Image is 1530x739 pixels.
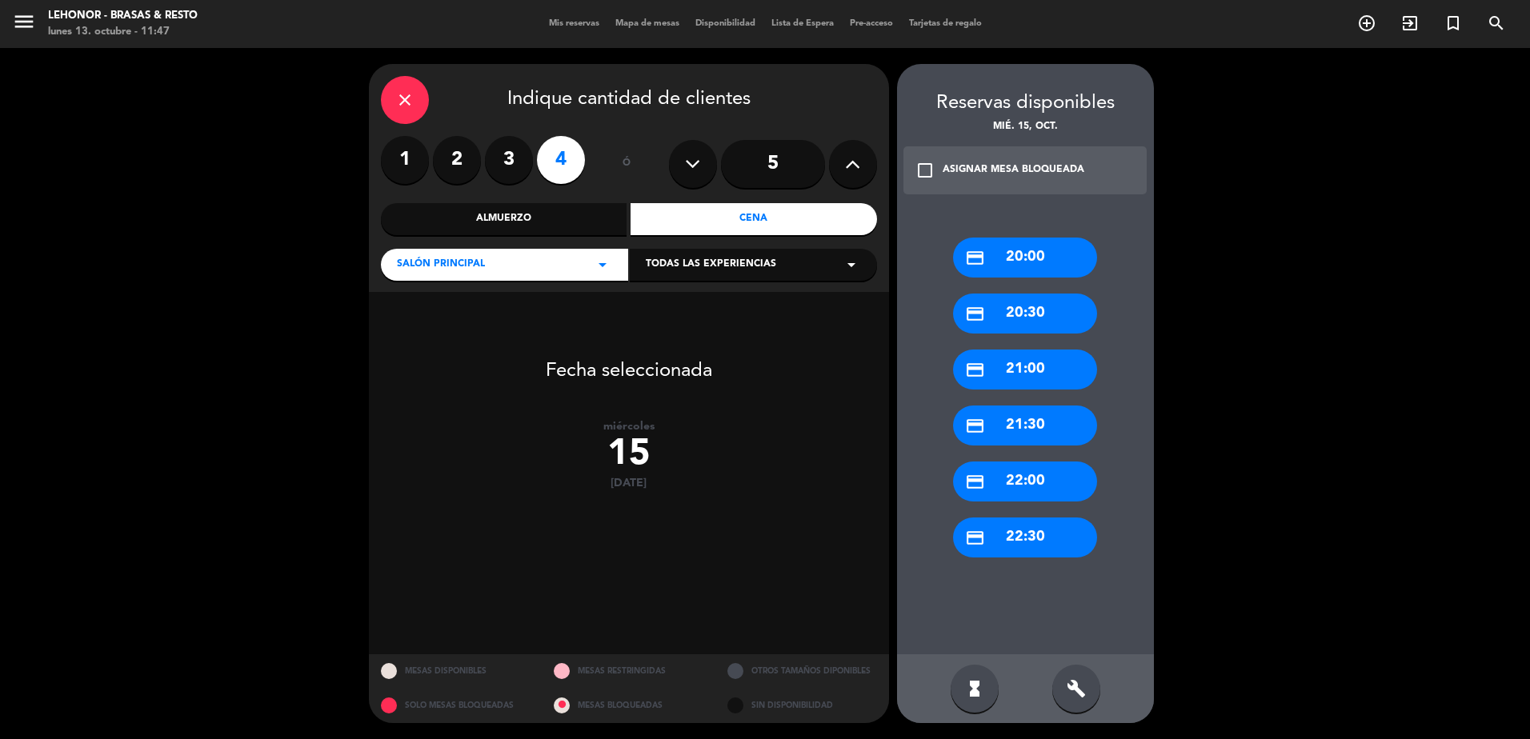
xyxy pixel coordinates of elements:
[687,19,763,28] span: Disponibilidad
[953,517,1097,557] div: 22:30
[48,8,198,24] div: Lehonor - Brasas & Resto
[1444,14,1463,33] i: turned_in_not
[433,136,481,184] label: 2
[953,461,1097,501] div: 22:00
[369,433,889,477] div: 15
[369,336,889,387] div: Fecha seleccionada
[953,238,1097,278] div: 20:00
[715,689,889,723] div: SIN DISPONIBILIDAD
[965,528,985,548] i: credit_card
[542,689,715,723] div: MESAS BLOQUEADAS
[842,255,861,274] i: arrow_drop_down
[965,360,985,380] i: credit_card
[965,248,985,268] i: credit_card
[897,119,1154,135] div: mié. 15, oct.
[395,90,415,110] i: close
[965,472,985,492] i: credit_card
[965,304,985,324] i: credit_card
[593,255,612,274] i: arrow_drop_down
[541,19,607,28] span: Mis reservas
[943,162,1084,178] div: ASIGNAR MESA BLOQUEADA
[12,10,36,34] i: menu
[1400,14,1420,33] i: exit_to_app
[369,654,543,689] div: MESAS DISPONIBLES
[397,257,485,273] span: Salón Principal
[369,477,889,490] div: [DATE]
[631,203,877,235] div: Cena
[381,76,877,124] div: Indique cantidad de clientes
[953,350,1097,389] div: 21:00
[381,136,429,184] label: 1
[1067,679,1086,698] i: build
[953,294,1097,334] div: 20:30
[1357,14,1376,33] i: add_circle_outline
[965,679,984,698] i: hourglass_full
[537,136,585,184] label: 4
[715,654,889,689] div: OTROS TAMAÑOS DIPONIBLES
[965,416,985,436] i: credit_card
[1487,14,1506,33] i: search
[601,136,653,192] div: ó
[901,19,990,28] span: Tarjetas de regalo
[607,19,687,28] span: Mapa de mesas
[542,654,715,689] div: MESAS RESTRINGIDAS
[646,257,776,273] span: Todas las experiencias
[485,136,533,184] label: 3
[48,24,198,40] div: lunes 13. octubre - 11:47
[369,689,543,723] div: SOLO MESAS BLOQUEADAS
[953,405,1097,445] div: 21:30
[897,88,1154,119] div: Reservas disponibles
[915,161,935,180] i: check_box_outline_blank
[369,420,889,433] div: miércoles
[12,10,36,39] button: menu
[842,19,901,28] span: Pre-acceso
[381,203,627,235] div: Almuerzo
[763,19,842,28] span: Lista de Espera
